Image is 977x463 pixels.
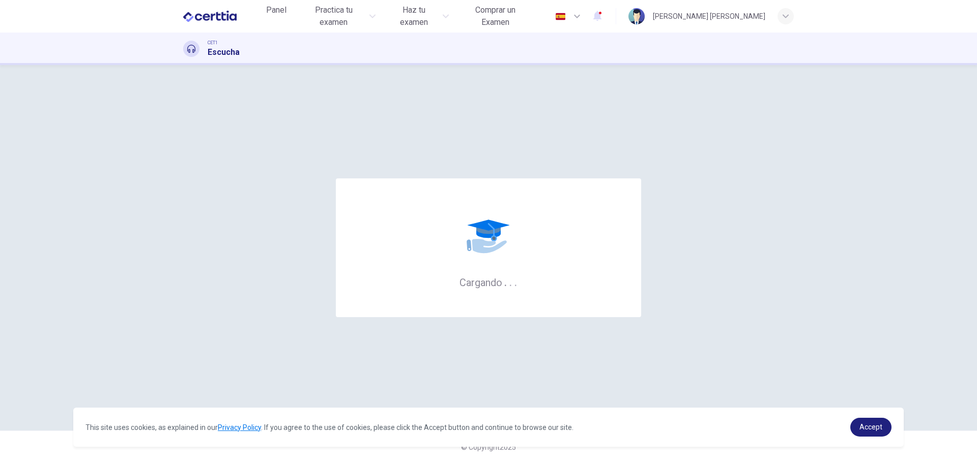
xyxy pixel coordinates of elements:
h6: . [514,273,518,290]
h6: . [509,273,512,290]
img: CERTTIA logo [183,6,237,26]
div: cookieconsent [73,408,904,447]
a: Panel [260,1,293,32]
span: Panel [266,4,286,16]
img: Profile picture [628,8,645,24]
h1: Escucha [208,46,240,58]
button: Panel [260,1,293,19]
span: Practica tu examen [301,4,367,28]
button: Comprar un Examen [457,1,534,32]
span: This site uses cookies, as explained in our . If you agree to the use of cookies, please click th... [85,423,573,431]
button: Practica tu examen [297,1,380,32]
span: Haz tu examen [388,4,439,28]
span: Comprar un Examen [461,4,530,28]
span: Accept [859,423,882,431]
div: [PERSON_NAME] [PERSON_NAME] [653,10,765,22]
span: CET1 [208,39,218,46]
a: CERTTIA logo [183,6,260,26]
h6: Cargando [459,275,518,289]
button: Haz tu examen [384,1,452,32]
img: es [554,13,567,20]
a: dismiss cookie message [850,418,892,437]
span: © Copyright 2025 [461,443,516,451]
h6: . [504,273,507,290]
a: Privacy Policy [218,423,261,431]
